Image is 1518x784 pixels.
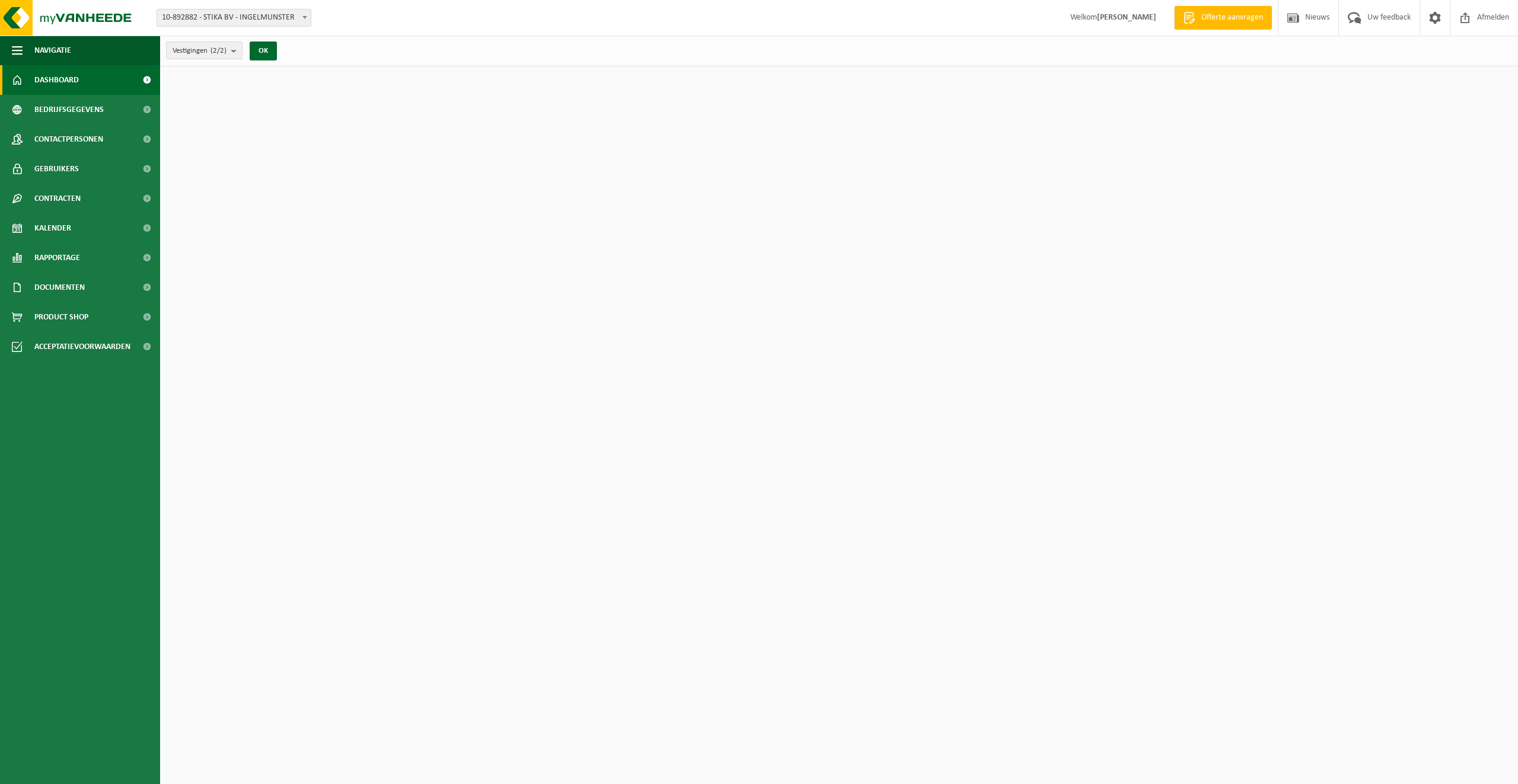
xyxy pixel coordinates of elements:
span: Gebruikers [34,154,79,184]
span: Dashboard [34,65,79,95]
span: Product Shop [34,302,88,332]
button: Vestigingen(2/2) [166,41,243,59]
span: Acceptatievoorwaarden [34,332,130,361]
span: Offerte aanvragen [1198,12,1266,24]
span: 10-892882 - STIKA BV - INGELMUNSTER [157,9,311,27]
button: OK [250,41,277,60]
span: Documenten [34,273,85,302]
span: Contracten [34,184,81,213]
count: (2/2) [211,47,227,55]
span: Rapportage [34,243,80,273]
span: 10-892882 - STIKA BV - INGELMUNSTER [157,9,311,26]
span: Bedrijfsgegevens [34,95,104,124]
span: Navigatie [34,36,71,65]
span: Kalender [34,213,71,243]
span: Contactpersonen [34,124,103,154]
span: Vestigingen [173,42,227,60]
a: Offerte aanvragen [1174,6,1272,30]
strong: [PERSON_NAME] [1097,13,1156,22]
